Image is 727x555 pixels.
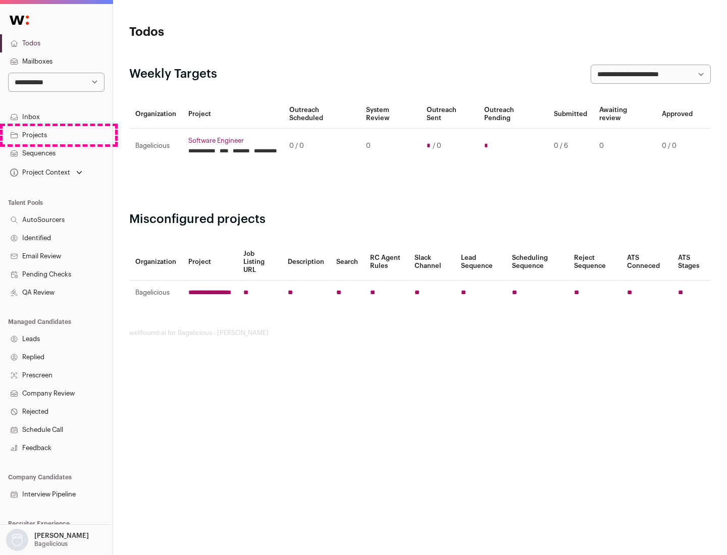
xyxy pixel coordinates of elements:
td: Bagelicious [129,281,182,305]
div: Project Context [8,169,70,177]
th: Organization [129,244,182,281]
td: 0 / 0 [656,129,699,163]
th: Project [182,244,237,281]
img: nopic.png [6,529,28,551]
th: ATS Conneced [621,244,671,281]
th: Job Listing URL [237,244,282,281]
th: Scheduling Sequence [506,244,568,281]
button: Open dropdown [8,165,84,180]
th: Reject Sequence [568,244,621,281]
p: Bagelicious [34,540,68,548]
th: Search [330,244,364,281]
span: / 0 [433,142,441,150]
h2: Weekly Targets [129,66,217,82]
th: Lead Sequence [455,244,506,281]
td: 0 [593,129,656,163]
td: 0 / 0 [283,129,360,163]
h1: Todos [129,24,323,40]
th: ATS Stages [672,244,711,281]
th: Approved [656,100,699,129]
img: Wellfound [4,10,34,30]
button: Open dropdown [4,529,91,551]
td: Bagelicious [129,129,182,163]
th: System Review [360,100,420,129]
th: RC Agent Rules [364,244,408,281]
th: Project [182,100,283,129]
footer: wellfound:ai for Bagelicious - [PERSON_NAME] [129,329,711,337]
p: [PERSON_NAME] [34,532,89,540]
th: Outreach Sent [421,100,479,129]
th: Outreach Scheduled [283,100,360,129]
h2: Misconfigured projects [129,211,711,228]
td: 0 / 6 [548,129,593,163]
td: 0 [360,129,420,163]
th: Outreach Pending [478,100,547,129]
th: Description [282,244,330,281]
a: Software Engineer [188,137,277,145]
th: Awaiting review [593,100,656,129]
th: Slack Channel [408,244,455,281]
th: Submitted [548,100,593,129]
th: Organization [129,100,182,129]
